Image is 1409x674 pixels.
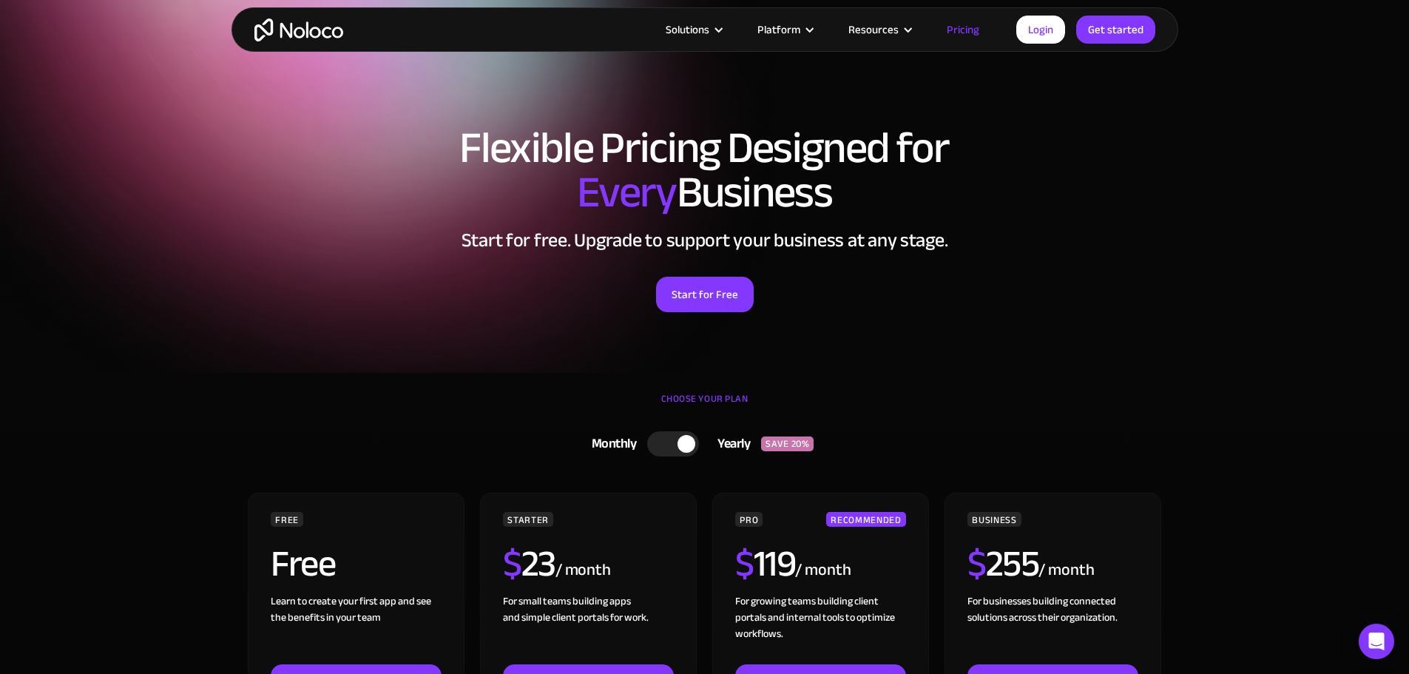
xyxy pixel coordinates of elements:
[555,559,611,582] div: / month
[735,545,795,582] h2: 119
[246,126,1163,215] h1: Flexible Pricing Designed for Business
[848,20,899,39] div: Resources
[503,529,521,599] span: $
[271,593,441,664] div: Learn to create your first app and see the benefits in your team ‍
[503,545,555,582] h2: 23
[246,388,1163,425] div: CHOOSE YOUR PLAN
[699,433,761,455] div: Yearly
[666,20,709,39] div: Solutions
[830,20,928,39] div: Resources
[967,545,1038,582] h2: 255
[647,20,739,39] div: Solutions
[1016,16,1065,44] a: Login
[967,529,986,599] span: $
[757,20,800,39] div: Platform
[735,529,754,599] span: $
[761,437,814,451] div: SAVE 20%
[735,593,905,664] div: For growing teams building client portals and internal tools to optimize workflows.
[503,512,553,527] div: STARTER
[967,593,1138,664] div: For businesses building connected solutions across their organization. ‍
[573,433,648,455] div: Monthly
[246,229,1163,252] h2: Start for free. Upgrade to support your business at any stage.
[1076,16,1155,44] a: Get started
[1359,624,1394,659] div: Open Intercom Messenger
[503,593,673,664] div: For small teams building apps and simple client portals for work. ‍
[271,512,303,527] div: FREE
[826,512,905,527] div: RECOMMENDED
[967,512,1021,527] div: BUSINESS
[271,545,335,582] h2: Free
[656,277,754,312] a: Start for Free
[577,151,677,234] span: Every
[1038,559,1094,582] div: / month
[928,20,998,39] a: Pricing
[735,512,763,527] div: PRO
[739,20,830,39] div: Platform
[254,18,343,41] a: home
[795,559,851,582] div: / month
